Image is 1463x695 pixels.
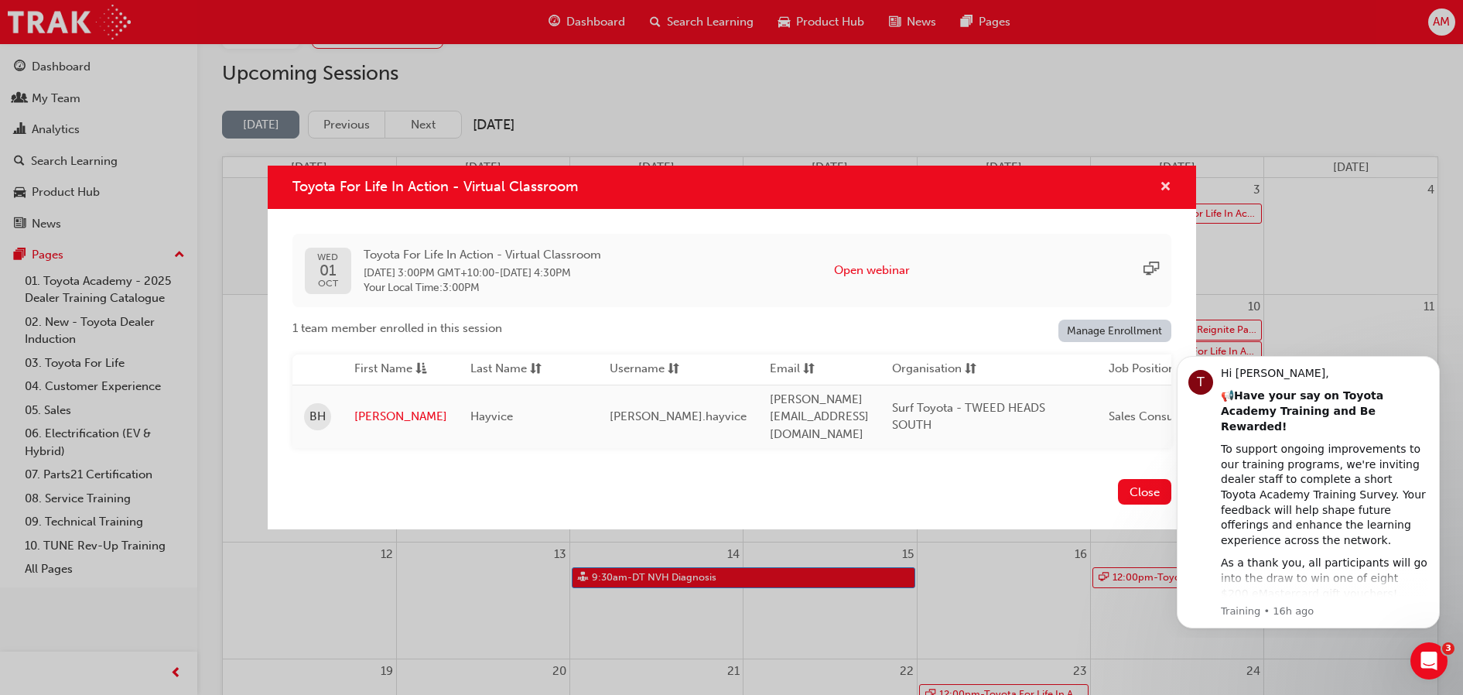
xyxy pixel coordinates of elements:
[892,360,977,379] button: Organisationsorting-icon
[364,281,601,295] span: Your Local Time : 3:00PM
[770,392,869,441] span: [PERSON_NAME][EMAIL_ADDRESS][DOMAIN_NAME]
[530,360,542,379] span: sorting-icon
[1410,642,1448,680] iframe: Intercom live chat
[1160,178,1171,197] button: cross-icon
[610,360,695,379] button: Usernamesorting-icon
[834,262,910,279] button: Open webinar
[317,262,338,279] span: 01
[364,266,494,279] span: 01 Oct 2025 3:00PM GMT+10:00
[1154,342,1463,638] iframe: Intercom notifications message
[500,266,571,279] span: 01 Oct 2025 4:30PM
[364,246,601,264] span: Toyota For Life In Action - Virtual Classroom
[354,360,412,379] span: First Name
[1160,181,1171,195] span: cross-icon
[892,360,962,379] span: Organisation
[610,360,665,379] span: Username
[1143,262,1159,279] span: sessionType_ONLINE_URL-icon
[317,252,338,262] span: WED
[770,360,800,379] span: Email
[1109,360,1175,379] span: Job Position
[354,360,439,379] button: First Nameasc-icon
[610,409,747,423] span: [PERSON_NAME].hayvice
[317,279,338,289] span: OCT
[1058,320,1171,342] a: Manage Enrollment
[415,360,427,379] span: asc-icon
[1118,479,1171,505] button: Close
[668,360,679,379] span: sorting-icon
[470,360,555,379] button: Last Namesorting-icon
[292,320,502,337] span: 1 team member enrolled in this session
[965,360,976,379] span: sorting-icon
[470,360,527,379] span: Last Name
[354,408,447,426] a: [PERSON_NAME]
[892,401,1045,433] span: Surf Toyota - TWEED HEADS SOUTH
[770,360,855,379] button: Emailsorting-icon
[292,178,578,195] span: Toyota For Life In Action - Virtual Classroom
[309,408,326,426] span: BH
[268,166,1196,529] div: Toyota For Life In Action - Virtual Classroom
[470,409,513,423] span: Hayvice
[364,246,601,295] div: -
[1442,642,1454,655] span: 3
[1109,409,1198,423] span: Sales Consultant
[803,360,815,379] span: sorting-icon
[1109,360,1194,379] button: Job Positionsorting-icon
